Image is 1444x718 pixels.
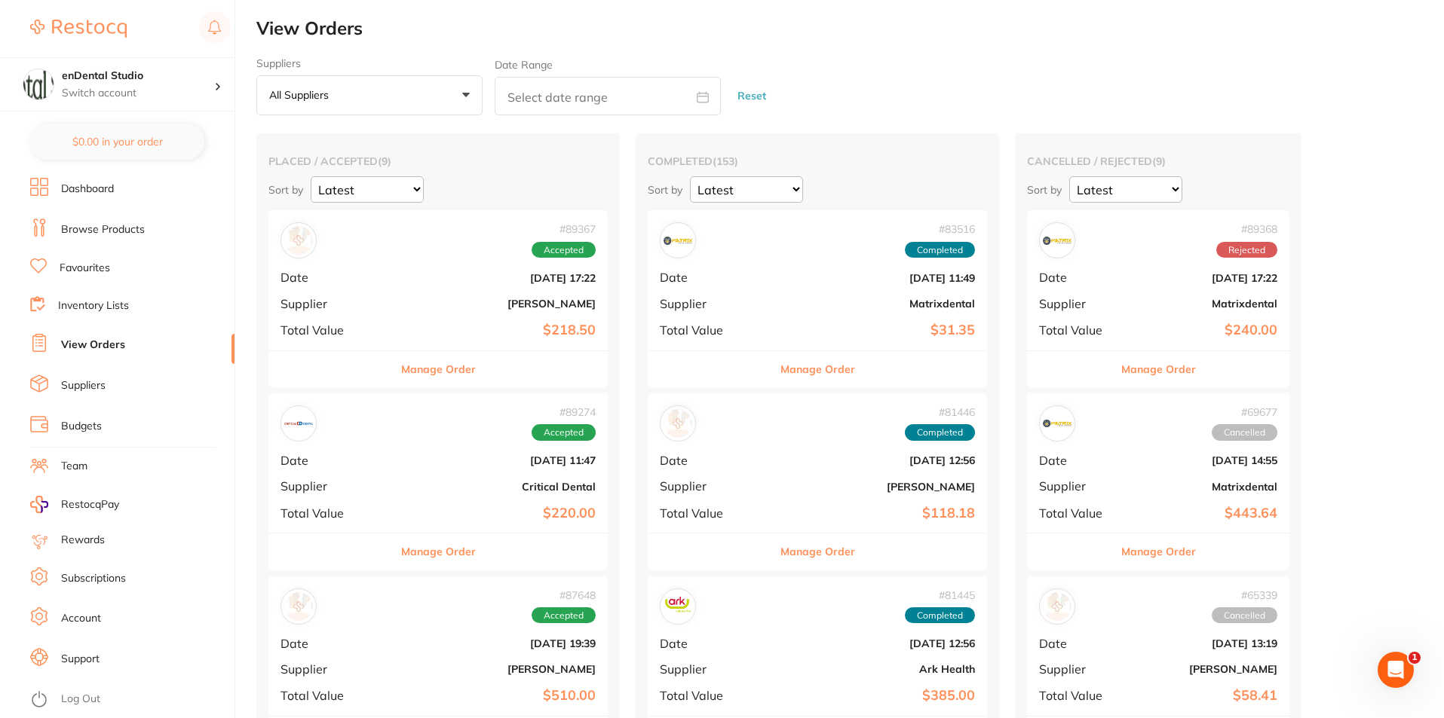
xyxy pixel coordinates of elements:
button: Reset [733,76,771,116]
a: Rewards [61,533,105,548]
span: Supplier [281,662,382,676]
a: Suppliers [61,378,106,393]
button: Manage Order [1121,351,1196,387]
b: $58.41 [1127,688,1277,704]
label: Suppliers [256,57,483,69]
span: RestocqPay [61,497,119,512]
span: # 81445 [905,589,975,601]
button: All suppliers [256,75,483,116]
span: Total Value [1039,506,1114,520]
b: Matrixdental [1127,481,1277,493]
span: Completed [905,424,975,441]
span: # 83516 [905,223,975,235]
span: Total Value [281,506,382,520]
span: Accepted [532,242,596,258]
span: Date [660,270,761,284]
p: Switch account [62,86,214,101]
label: Date Range [495,59,553,71]
span: # 81446 [905,406,975,418]
b: $510.00 [394,688,596,704]
span: Date [281,637,382,650]
span: Date [281,270,382,284]
button: Manage Order [1121,533,1196,570]
span: Supplier [660,297,761,310]
span: Cancelled [1212,607,1277,624]
button: Log Out [30,688,230,712]
span: # 89274 [532,406,596,418]
b: [PERSON_NAME] [394,298,596,310]
a: Dashboard [61,182,114,197]
span: Date [660,454,761,467]
b: $218.50 [394,322,596,338]
button: $0.00 in your order [30,124,204,160]
span: Supplier [660,662,761,676]
span: Date [1039,270,1114,284]
span: # 87648 [532,589,596,601]
a: View Orders [61,338,125,353]
span: # 89368 [1216,223,1277,235]
span: 1 [1409,652,1421,664]
h4: enDental Studio [62,69,214,84]
span: Completed [905,607,975,624]
span: # 89367 [532,223,596,235]
span: Accepted [532,607,596,624]
a: Log Out [61,692,100,707]
b: [DATE] 13:19 [1127,637,1277,649]
input: Select date range [495,77,721,115]
b: $385.00 [773,688,975,704]
button: Manage Order [401,351,476,387]
img: Matrixdental [1043,409,1072,438]
img: RestocqPay [30,496,48,513]
img: Adam Dental [1043,592,1072,621]
img: Adam Dental [284,226,313,255]
span: Total Value [660,323,761,337]
span: # 69677 [1212,406,1277,418]
span: Date [1039,454,1114,467]
img: enDental Studio [23,69,54,99]
b: [DATE] 12:56 [773,637,975,649]
b: [PERSON_NAME] [394,663,596,675]
span: # 65339 [1212,589,1277,601]
p: Sort by [1027,183,1062,197]
b: [DATE] 11:49 [773,272,975,284]
b: Matrixdental [773,298,975,310]
b: $240.00 [1127,322,1277,338]
a: Team [61,459,87,474]
span: Date [660,637,761,650]
b: [DATE] 17:22 [394,272,596,284]
p: Sort by [648,183,682,197]
img: Henry Schein Halas [284,592,313,621]
button: Manage Order [780,351,855,387]
img: Restocq Logo [30,20,127,38]
span: Supplier [660,479,761,493]
h2: cancelled / rejected ( 9 ) [1027,154,1289,168]
span: Supplier [1039,479,1114,493]
button: Manage Order [401,533,476,570]
b: [DATE] 11:47 [394,454,596,466]
span: Completed [905,242,975,258]
img: Critical Dental [284,409,313,438]
a: Account [61,611,101,626]
a: Inventory Lists [58,298,129,313]
p: All suppliers [269,88,335,102]
img: Matrixdental [1043,226,1072,255]
b: $220.00 [394,506,596,521]
span: Total Value [1039,689,1114,702]
span: Total Value [281,323,382,337]
span: Cancelled [1212,424,1277,441]
span: Supplier [1039,297,1114,310]
a: Subscriptions [61,571,126,586]
a: Restocq Logo [30,11,127,46]
b: [PERSON_NAME] [1127,663,1277,675]
span: Total Value [1039,323,1114,337]
a: Favourites [60,261,110,276]
span: Supplier [281,297,382,310]
b: Ark Health [773,663,975,675]
b: Critical Dental [394,481,596,493]
b: [DATE] 12:56 [773,454,975,466]
h2: View Orders [256,18,1444,39]
div: Adam Dental#89367AcceptedDate[DATE] 17:22Supplier[PERSON_NAME]Total Value$218.50Manage Order [268,210,608,387]
b: $31.35 [773,322,975,338]
div: Critical Dental#89274AcceptedDate[DATE] 11:47SupplierCritical DentalTotal Value$220.00Manage Order [268,393,608,570]
iframe: Intercom live chat [1378,652,1414,688]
